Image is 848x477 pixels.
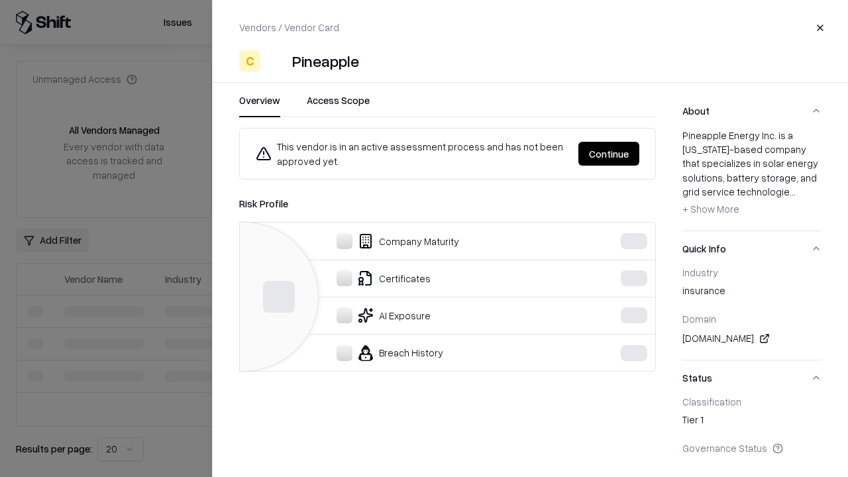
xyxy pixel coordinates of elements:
div: About [682,129,821,231]
button: About [682,93,821,129]
div: insurance [682,284,821,302]
div: Governance Status [682,442,821,454]
div: Quick Info [682,266,821,360]
div: Pineapple Energy Inc. is a [US_STATE]-based company that specializes in solar energy solutions, b... [682,129,821,220]
div: Breach History [250,345,580,361]
div: [DOMAIN_NAME] [682,331,821,346]
div: Tier 1 [682,413,821,431]
button: Access Scope [307,93,370,117]
span: + Show More [682,203,739,215]
div: This vendor is in an active assessment process and has not been approved yet. [256,139,568,168]
button: Status [682,360,821,396]
button: Quick Info [682,231,821,266]
div: C [239,50,260,72]
img: Pineapple [266,50,287,72]
button: Overview [239,93,280,117]
div: Certificates [250,270,580,286]
div: Company Maturity [250,233,580,249]
div: Classification [682,396,821,407]
div: Risk Profile [239,195,656,211]
span: ... [790,185,796,197]
div: Industry [682,266,821,278]
div: Pineapple [292,50,359,72]
p: Vendors / Vendor Card [239,21,339,34]
button: Continue [578,142,639,166]
button: + Show More [682,199,739,220]
div: AI Exposure [250,307,580,323]
div: Domain [682,313,821,325]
